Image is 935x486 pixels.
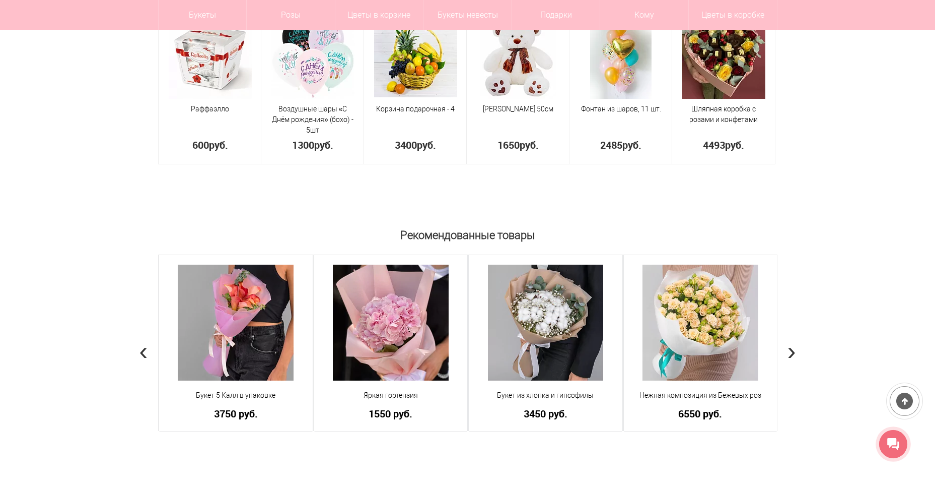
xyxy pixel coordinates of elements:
a: 1550 руб. [321,408,461,419]
img: Медведь Тони 50см [480,16,556,99]
img: Букет из хлопка и гипсофилы [488,265,603,381]
img: Фонтан из шаров, 11 шт. [590,16,652,99]
span: руб. [520,138,539,152]
a: Букет из хлопка и гипсофилы [475,390,616,401]
img: Воздушные шары «С Днём рождения» (бохо) - 5шт [271,16,354,99]
img: Корзина подарочная - 4 [374,18,457,97]
a: Воздушные шары «С Днём рождения» (бохо) - 5шт [272,105,353,134]
a: Яркая гортензия [321,390,461,401]
span: руб. [417,138,436,152]
a: Нежная композиция из Бежевых роз [630,390,771,401]
img: Яркая гортензия [333,265,449,381]
h2: Рекомендованные товары [158,224,777,241]
a: Букет 5 Калл в упаковке [166,390,306,401]
span: руб. [622,138,641,152]
span: 2485 [600,138,622,152]
span: 1650 [497,138,520,152]
span: руб. [209,138,228,152]
a: 3750 руб. [166,408,306,419]
img: Шляпная коробка с розами и конфетами [682,16,765,99]
span: 4493 [703,138,725,152]
a: Корзина подарочная - 4 [376,105,455,113]
span: руб. [314,138,333,152]
a: Фонтан из шаров, 11 шт. [581,105,661,113]
span: 600 [192,138,209,152]
span: Next [787,336,796,366]
img: Букет 5 Калл в упаковке [178,265,294,381]
a: [PERSON_NAME] 50см [483,105,553,113]
span: Previous [139,336,148,366]
span: 1300 [292,138,314,152]
span: 3400 [395,138,417,152]
img: Раффаэлло [169,16,252,99]
a: 6550 руб. [630,408,771,419]
a: 3450 руб. [475,408,616,419]
span: руб. [725,138,744,152]
a: Шляпная коробка с розами и конфетами [689,105,758,124]
img: Нежная композиция из Бежевых роз [642,265,758,381]
a: Раффаэлло [191,105,229,113]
